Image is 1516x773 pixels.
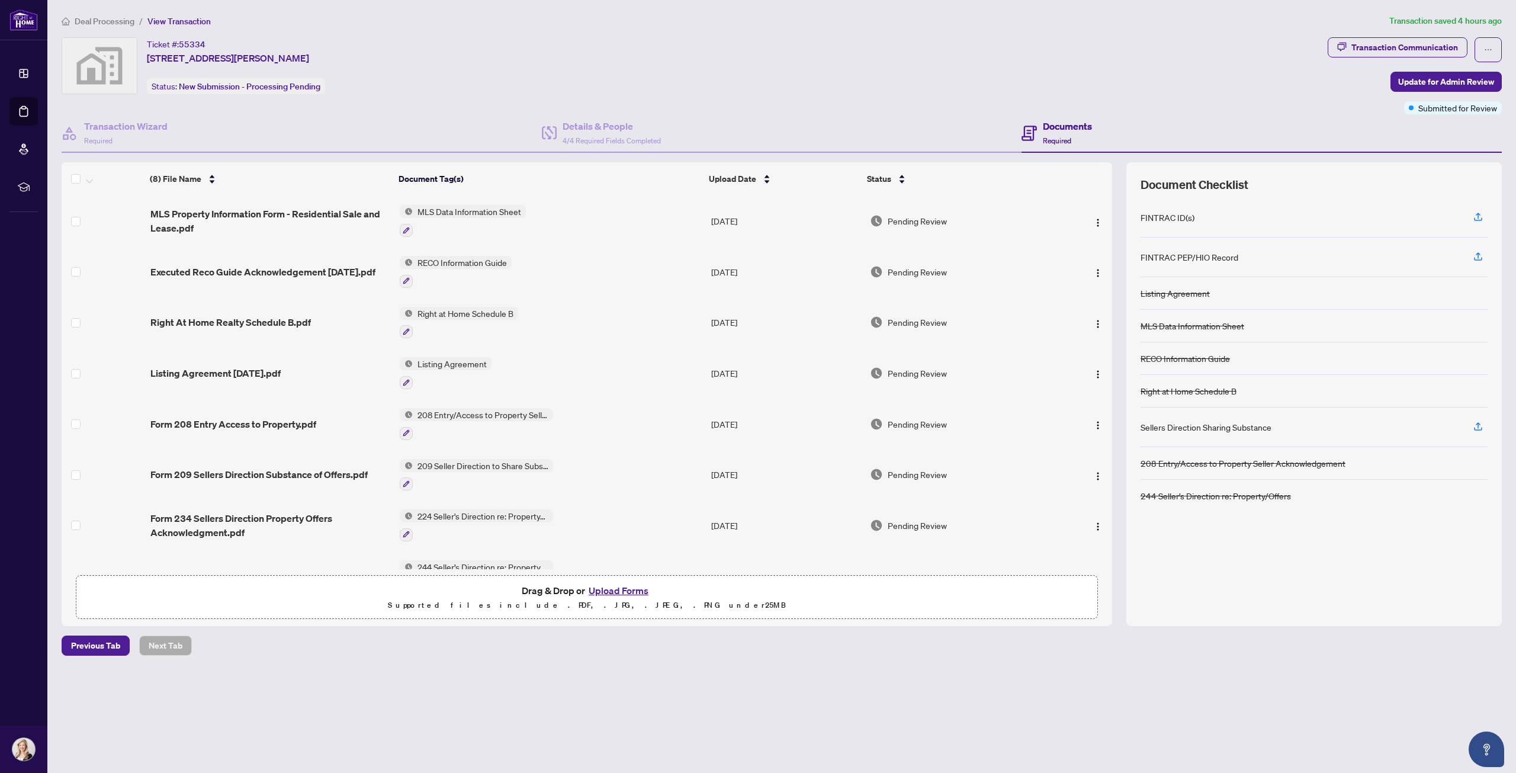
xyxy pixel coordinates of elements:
[84,119,168,133] h4: Transaction Wizard
[76,576,1097,620] span: Drag & Drop orUpload FormsSupported files include .PDF, .JPG, .JPEG, .PNG under25MB
[1141,251,1238,264] div: FINTRAC PEP/HIO Record
[888,214,947,227] span: Pending Review
[400,357,413,370] img: Status Icon
[150,511,390,540] span: Form 234 Sellers Direction Property Offers Acknowledgment.pdf
[150,315,311,329] span: Right At Home Realty Schedule B.pdf
[706,399,865,450] td: [DATE]
[706,500,865,551] td: [DATE]
[400,307,413,320] img: Status Icon
[400,256,413,269] img: Status Icon
[150,207,390,235] span: MLS Property Information Form - Residential Sale and Lease.pdf
[83,598,1090,612] p: Supported files include .PDF, .JPG, .JPEG, .PNG under 25 MB
[400,307,518,339] button: Status IconRight at Home Schedule B
[870,316,883,329] img: Document Status
[1088,364,1107,383] button: Logo
[862,162,1054,195] th: Status
[1351,38,1458,57] div: Transaction Communication
[706,551,865,602] td: [DATE]
[62,636,130,656] button: Previous Tab
[394,162,704,195] th: Document Tag(s)
[413,509,553,522] span: 224 Seller's Direction re: Property/Offers - Important Information for Seller Acknowledgement
[75,16,134,27] span: Deal Processing
[1418,101,1497,114] span: Submitted for Review
[150,467,368,482] span: Form 209 Sellers Direction Substance of Offers.pdf
[400,256,512,288] button: Status IconRECO Information Guide
[413,205,526,218] span: MLS Data Information Sheet
[563,136,661,145] span: 4/4 Required Fields Completed
[400,408,413,421] img: Status Icon
[1141,319,1244,332] div: MLS Data Information Sheet
[84,136,113,145] span: Required
[888,367,947,380] span: Pending Review
[1141,457,1345,470] div: 208 Entry/Access to Property Seller Acknowledgement
[1093,319,1103,329] img: Logo
[870,468,883,481] img: Document Status
[1141,177,1248,193] span: Document Checklist
[413,560,553,573] span: 244 Seller’s Direction re: Property/Offers
[522,583,652,598] span: Drag & Drop or
[867,172,891,185] span: Status
[706,450,865,501] td: [DATE]
[1088,313,1107,332] button: Logo
[150,265,375,279] span: Executed Reco Guide Acknowledgement [DATE].pdf
[706,195,865,246] td: [DATE]
[870,214,883,227] img: Document Status
[62,17,70,25] span: home
[870,519,883,532] img: Document Status
[150,366,281,380] span: Listing Agreement [DATE].pdf
[888,418,947,431] span: Pending Review
[1093,370,1103,379] img: Logo
[1141,384,1236,397] div: Right at Home Schedule B
[62,38,137,94] img: svg%3e
[706,246,865,297] td: [DATE]
[1043,136,1071,145] span: Required
[1141,489,1291,502] div: 244 Seller’s Direction re: Property/Offers
[400,205,526,237] button: Status IconMLS Data Information Sheet
[150,172,201,185] span: (8) File Name
[400,560,553,592] button: Status Icon244 Seller’s Direction re: Property/Offers
[1484,46,1492,54] span: ellipsis
[400,509,413,522] img: Status Icon
[413,307,518,320] span: Right at Home Schedule B
[888,468,947,481] span: Pending Review
[150,417,316,431] span: Form 208 Entry Access to Property.pdf
[1088,211,1107,230] button: Logo
[400,459,553,491] button: Status Icon209 Seller Direction to Share Substance of Offers
[870,367,883,380] img: Document Status
[400,408,553,440] button: Status Icon208 Entry/Access to Property Seller Acknowledgement
[1093,268,1103,278] img: Logo
[888,316,947,329] span: Pending Review
[179,39,205,50] span: 55334
[413,459,553,472] span: 209 Seller Direction to Share Substance of Offers
[1141,421,1271,434] div: Sellers Direction Sharing Substance
[179,81,320,92] span: New Submission - Processing Pending
[413,256,512,269] span: RECO Information Guide
[1088,516,1107,535] button: Logo
[706,348,865,399] td: [DATE]
[145,162,394,195] th: (8) File Name
[888,519,947,532] span: Pending Review
[709,172,756,185] span: Upload Date
[150,569,349,583] span: Form 244 Sellers Direction Property Offers.pdf
[147,16,211,27] span: View Transaction
[1093,472,1103,481] img: Logo
[1043,119,1092,133] h4: Documents
[147,51,309,65] span: [STREET_ADDRESS][PERSON_NAME]
[1093,522,1103,531] img: Logo
[400,357,492,389] button: Status IconListing Agreement
[563,119,661,133] h4: Details & People
[139,14,143,28] li: /
[1328,37,1467,57] button: Transaction Communication
[1093,421,1103,430] img: Logo
[706,297,865,348] td: [DATE]
[413,408,553,421] span: 208 Entry/Access to Property Seller Acknowledgement
[1093,218,1103,227] img: Logo
[400,509,553,541] button: Status Icon224 Seller's Direction re: Property/Offers - Important Information for Seller Acknowle...
[1469,732,1504,767] button: Open asap
[400,459,413,472] img: Status Icon
[888,265,947,278] span: Pending Review
[870,418,883,431] img: Document Status
[71,636,120,655] span: Previous Tab
[1398,72,1494,91] span: Update for Admin Review
[12,738,35,761] img: Profile Icon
